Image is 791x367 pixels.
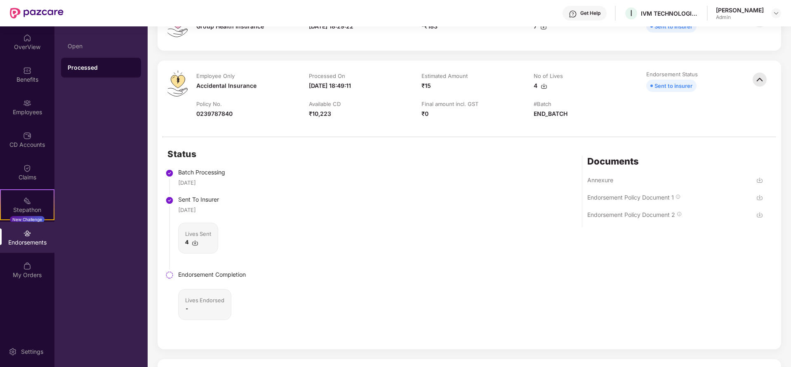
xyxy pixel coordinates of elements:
div: 0239787840 [196,109,233,118]
img: svg+xml;base64,PHN2ZyBpZD0iRG93bmxvYWQtMzJ4MzIiIHhtbG5zPSJodHRwOi8vd3d3LnczLm9yZy8yMDAwL3N2ZyIgd2... [756,177,763,183]
img: svg+xml;base64,PHN2ZyBpZD0iSG9tZSIgeG1sbnM9Imh0dHA6Ly93d3cudzMub3JnLzIwMDAvc3ZnIiB3aWR0aD0iMjAiIG... [23,34,31,42]
div: Processed [68,64,134,72]
div: [PERSON_NAME] [716,6,764,14]
div: Lives Endorsed [185,296,224,304]
img: svg+xml;base64,PHN2ZyBpZD0iQ0RfQWNjb3VudHMiIGRhdGEtbmFtZT0iQ0QgQWNjb3VudHMiIHhtbG5zPSJodHRwOi8vd3... [23,132,31,140]
div: Estimated Amount [421,72,468,80]
div: #Batch [534,100,551,108]
h2: Status [167,147,246,161]
img: svg+xml;base64,PHN2ZyBpZD0iRG93bmxvYWQtMzJ4MzIiIHhtbG5zPSJodHRwOi8vd3d3LnczLm9yZy8yMDAwL3N2ZyIgd2... [756,194,763,201]
div: Open [68,43,134,49]
div: Processed On [309,72,345,80]
img: svg+xml;base64,PHN2ZyBpZD0iU2V0dGluZy0yMHgyMCIgeG1sbnM9Imh0dHA6Ly93d3cudzMub3JnLzIwMDAvc3ZnIiB3aW... [9,348,17,356]
div: ₹0 [421,109,428,118]
div: Endorsement Policy Document 2 [587,211,675,219]
div: Employee Only [196,72,235,80]
div: Documents [587,155,763,167]
div: No of Lives [534,72,563,80]
div: Get Help [580,10,600,16]
div: Sent to insurer [654,81,692,90]
div: ₹15 [421,81,431,90]
img: svg+xml;base64,PHN2ZyBpZD0iTXlfT3JkZXJzIiBkYXRhLW5hbWU9Ik15IE9yZGVycyIgeG1sbnM9Imh0dHA6Ly93d3cudz... [23,262,31,270]
div: Available CD [309,100,341,108]
div: ₹10,223 [309,109,331,118]
img: svg+xml;base64,PHN2ZyBpZD0iRW1wbG95ZWVzIiB4bWxucz0iaHR0cDovL3d3dy53My5vcmcvMjAwMC9zdmciIHdpZHRoPS... [23,99,31,107]
div: New Challenge [10,216,45,223]
img: svg+xml;base64,PHN2ZyB4bWxucz0iaHR0cDovL3d3dy53My5vcmcvMjAwMC9zdmciIHdpZHRoPSIyMSIgaGVpZ2h0PSIyMC... [23,197,31,205]
img: svg+xml;base64,PHN2ZyBpZD0iRG93bmxvYWQtMzJ4MzIiIHhtbG5zPSJodHRwOi8vd3d3LnczLm9yZy8yMDAwL3N2ZyIgd2... [541,83,547,89]
img: svg+xml;base64,PHN2ZyB4bWxucz0iaHR0cDovL3d3dy53My5vcmcvMjAwMC9zdmciIHdpZHRoPSI0OS4zMiIgaGVpZ2h0PS... [167,71,188,96]
div: Endorsement Status [646,71,698,78]
div: Sent to insurer [654,22,692,31]
div: [DATE] [178,179,196,187]
div: Sent To Insurer [178,195,246,204]
img: svg+xml;base64,PHN2ZyBpZD0iQmFjay0zMngzMiIgeG1sbnM9Imh0dHA6Ly93d3cudzMub3JnLzIwMDAvc3ZnIiB3aWR0aD... [751,71,769,89]
div: [DATE] 18:49:11 [309,81,351,90]
img: New Pazcare Logo [10,8,64,19]
div: Settings [19,348,46,356]
div: Policy No. [196,100,222,108]
div: 7 [534,22,547,31]
img: svg+xml;base64,PHN2ZyBpZD0iRHJvcGRvd24tMzJ4MzIiIHhtbG5zPSJodHRwOi8vd3d3LnczLm9yZy8yMDAwL3N2ZyIgd2... [773,10,779,16]
img: svg+xml;base64,PHN2ZyBpZD0iSW5mbyIgeG1sbnM9Imh0dHA6Ly93d3cudzMub3JnLzIwMDAvc3ZnIiB3aWR0aD0iMTQiIG... [677,212,682,216]
b: 4 [185,239,188,245]
img: svg+xml;base64,PHN2ZyBpZD0iU3RlcC1QZW5kaW5nLTMyeDMyIiB4bWxucz0iaHR0cDovL3d3dy53My5vcmcvMjAwMC9zdm... [165,271,174,279]
div: Stepathon [1,206,54,214]
img: svg+xml;base64,PHN2ZyBpZD0iU3RlcC1Eb25lLTMyeDMyIiB4bWxucz0iaHR0cDovL3d3dy53My5vcmcvMjAwMC9zdmciIH... [165,169,174,177]
div: Group Health Insurance [196,22,264,31]
img: svg+xml;base64,PHN2ZyBpZD0iQ2xhaW0iIHhtbG5zPSJodHRwOi8vd3d3LnczLm9yZy8yMDAwL3N2ZyIgd2lkdGg9IjIwIi... [23,164,31,172]
img: svg+xml;base64,PHN2ZyBpZD0iSGVscC0zMngzMiIgeG1sbnM9Imh0dHA6Ly93d3cudzMub3JnLzIwMDAvc3ZnIiB3aWR0aD... [569,10,577,18]
img: svg+xml;base64,PHN2ZyBpZD0iRG93bmxvYWQtMzJ4MzIiIHhtbG5zPSJodHRwOi8vd3d3LnczLm9yZy8yMDAwL3N2ZyIgd2... [192,240,198,246]
div: Final amount incl. GST [421,100,478,108]
div: [DATE] [178,206,196,214]
div: IVM TECHNOLOGIES LLP [641,9,699,17]
img: svg+xml;base64,PHN2ZyBpZD0iQmVuZWZpdHMiIHhtbG5zPSJodHRwOi8vd3d3LnczLm9yZy8yMDAwL3N2ZyIgd2lkdGg9Ij... [23,66,31,75]
b: - [185,305,188,312]
img: svg+xml;base64,PHN2ZyBpZD0iRG93bmxvYWQtMzJ4MzIiIHhtbG5zPSJodHRwOi8vd3d3LnczLm9yZy8yMDAwL3N2ZyIgd2... [756,212,763,218]
div: Accidental Insurance [196,81,257,90]
div: Annexure [587,176,613,184]
div: END_BATCH [534,109,567,118]
img: svg+xml;base64,PHN2ZyBpZD0iRG93bmxvYWQtMzJ4MzIiIHhtbG5zPSJodHRwOi8vd3d3LnczLm9yZy8yMDAwL3N2ZyIgd2... [540,24,547,30]
img: svg+xml;base64,PHN2ZyBpZD0iSW5mbyIgeG1sbnM9Imh0dHA6Ly93d3cudzMub3JnLzIwMDAvc3ZnIiB3aWR0aD0iMTQiIG... [676,194,680,199]
div: 4 [534,81,547,90]
div: Batch Processing [178,168,246,177]
div: [DATE] 18:29:22 [309,22,353,31]
div: Endorsement Completion [178,270,246,279]
img: svg+xml;base64,PHN2ZyBpZD0iU3RlcC1Eb25lLTMyeDMyIiB4bWxucz0iaHR0cDovL3d3dy53My5vcmcvMjAwMC9zdmciIH... [165,196,174,205]
div: Lives Sent [185,230,211,238]
div: Endorsement Policy Document 1 [587,193,674,201]
div: Admin [716,14,764,21]
div: -₹183 [421,22,438,31]
img: svg+xml;base64,PHN2ZyBpZD0iRW5kb3JzZW1lbnRzIiB4bWxucz0iaHR0cDovL3d3dy53My5vcmcvMjAwMC9zdmciIHdpZH... [23,229,31,238]
span: I [630,8,632,18]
